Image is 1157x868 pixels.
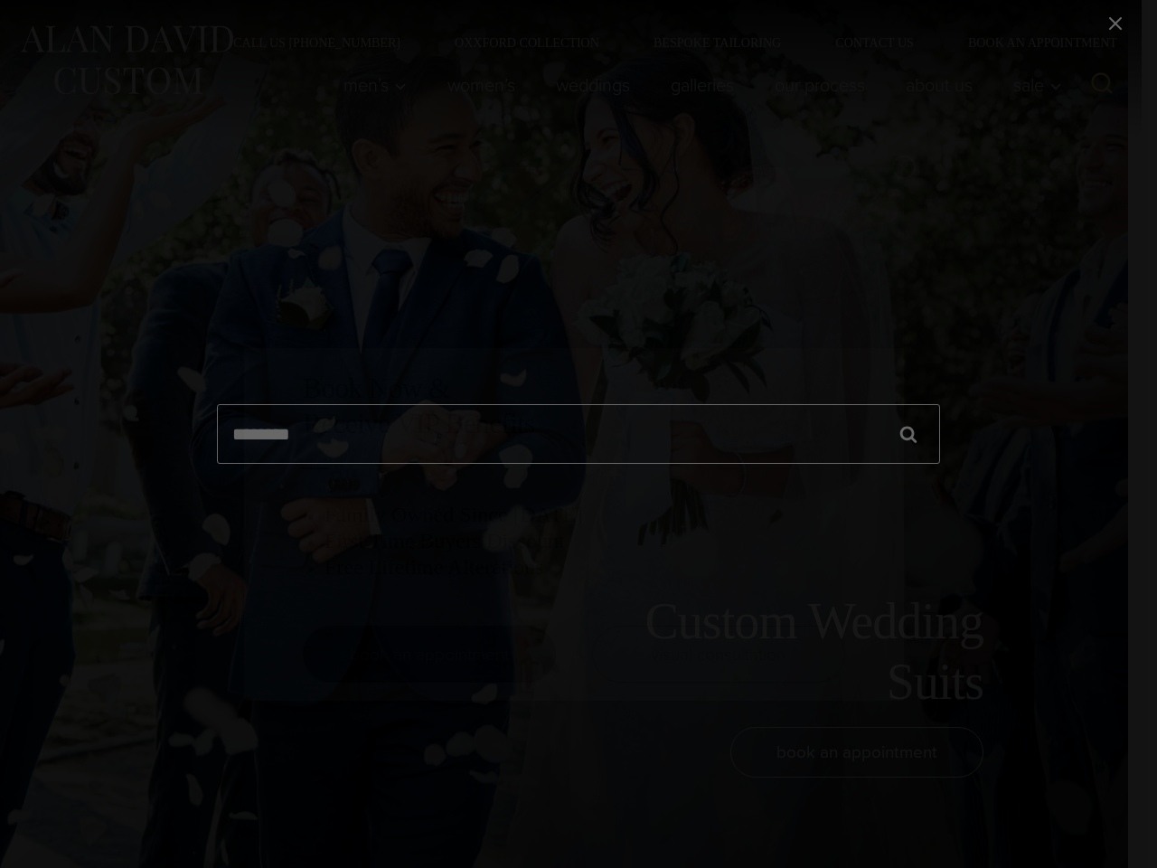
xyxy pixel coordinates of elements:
h3: Family Owned Since [DATE] [325,502,845,528]
a: book an appointment [303,626,556,683]
button: Close [892,156,916,179]
a: visual consultation [592,626,845,683]
h3: First Time Buyers Discount [325,528,845,554]
h2: Book Now & Receive VIP Benefits [303,371,845,440]
h3: Free Lifetime Alterations [325,554,845,580]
